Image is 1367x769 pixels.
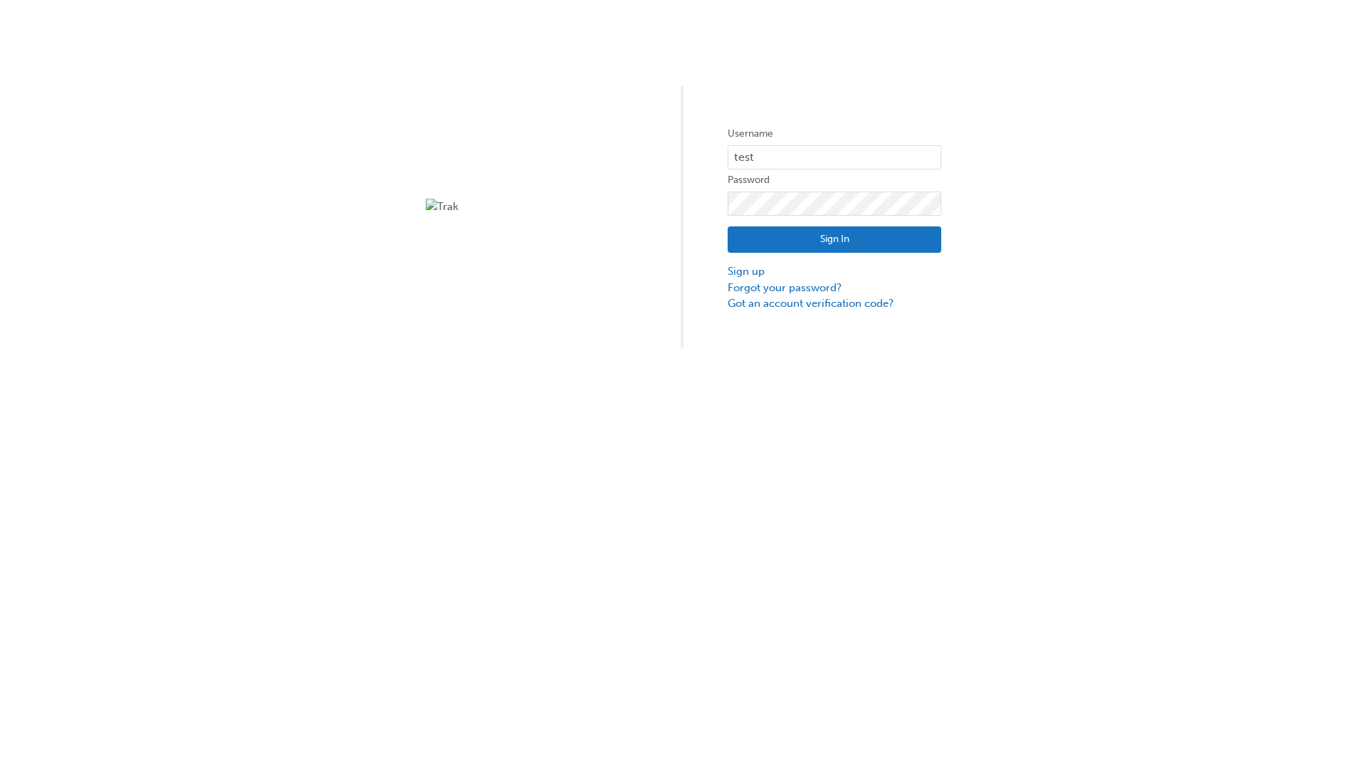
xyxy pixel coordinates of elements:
[728,172,941,189] label: Password
[728,280,941,296] a: Forgot your password?
[728,145,941,169] input: Username
[728,226,941,253] button: Sign In
[728,263,941,280] a: Sign up
[426,199,639,215] img: Trak
[728,125,941,142] label: Username
[728,295,941,312] a: Got an account verification code?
